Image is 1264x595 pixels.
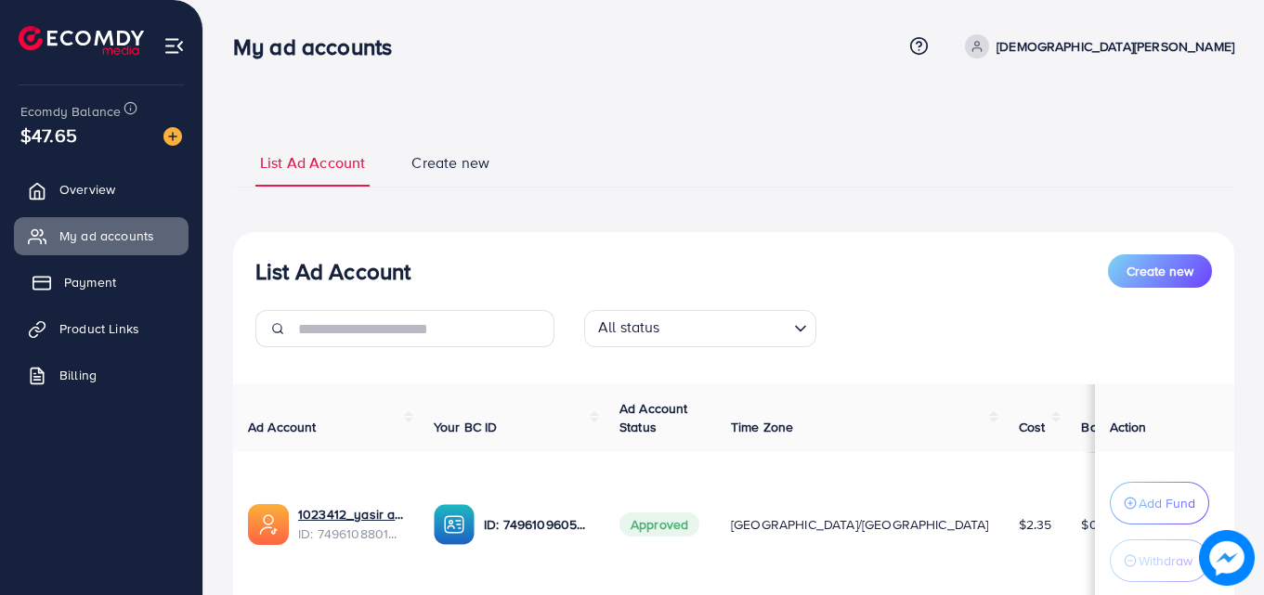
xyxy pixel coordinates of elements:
[255,258,410,285] h3: List Ad Account
[411,152,489,174] span: Create new
[1199,530,1255,586] img: image
[619,399,688,436] span: Ad Account Status
[233,33,407,60] h3: My ad accounts
[1110,482,1209,524] button: Add Fund
[18,115,80,157] span: $47.65
[958,34,1234,58] a: [DEMOGRAPHIC_DATA][PERSON_NAME]
[1110,539,1209,582] button: Withdraw
[1127,262,1193,280] span: Create new
[1110,418,1147,436] span: Action
[298,505,404,543] div: <span class='underline'>1023412_yasir account_1745324068233</span></br>7496108801993555976
[14,217,189,254] a: My ad accounts
[1081,418,1130,436] span: Balance
[594,313,664,343] span: All status
[20,102,121,121] span: Ecomdy Balance
[1108,254,1212,288] button: Create new
[163,127,182,146] img: image
[59,180,115,199] span: Overview
[14,310,189,347] a: Product Links
[14,171,189,208] a: Overview
[584,310,816,347] div: Search for option
[248,418,317,436] span: Ad Account
[19,26,144,55] img: logo
[619,512,699,537] span: Approved
[1019,515,1052,534] span: $2.35
[163,35,185,57] img: menu
[260,152,365,174] span: List Ad Account
[1019,418,1046,436] span: Cost
[14,356,189,394] a: Billing
[434,504,475,545] img: ic-ba-acc.ded83a64.svg
[64,273,116,291] span: Payment
[484,513,590,536] p: ID: 7496109605769166849
[1139,550,1192,572] p: Withdraw
[997,35,1234,58] p: [DEMOGRAPHIC_DATA][PERSON_NAME]
[731,515,989,534] span: [GEOGRAPHIC_DATA]/[GEOGRAPHIC_DATA]
[59,366,97,384] span: Billing
[1139,492,1195,514] p: Add Fund
[298,505,404,524] a: 1023412_yasir account_1745324068233
[59,319,139,338] span: Product Links
[666,314,787,343] input: Search for option
[59,226,154,245] span: My ad accounts
[1081,515,1097,534] span: $0
[434,418,498,436] span: Your BC ID
[14,264,189,301] a: Payment
[248,504,289,545] img: ic-ads-acc.e4c84228.svg
[298,524,404,543] span: ID: 7496108801993555976
[731,418,793,436] span: Time Zone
